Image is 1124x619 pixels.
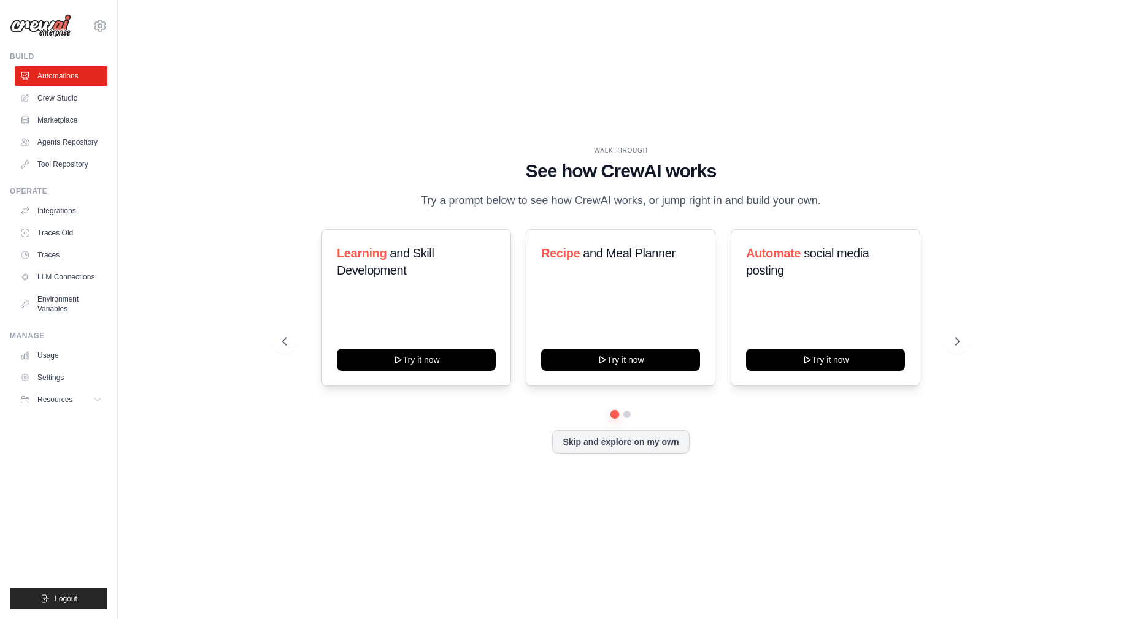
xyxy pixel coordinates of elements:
button: Try it now [746,349,905,371]
a: Usage [15,346,107,365]
span: Recipe [541,246,580,260]
div: WALKTHROUGH [282,146,960,155]
button: Logout [10,588,107,609]
a: Marketplace [15,110,107,130]
img: Logo [10,14,71,37]
a: Traces Old [15,223,107,243]
button: Try it now [541,349,700,371]
div: Build [10,51,107,61]
a: Settings [15,368,107,387]
span: social media posting [746,246,869,277]
iframe: Chat Widget [1063,560,1124,619]
span: Resources [37,395,72,404]
p: Try a prompt below to see how CrewAI works, or jump right in and build your own. [415,192,827,210]
button: Resources [15,390,107,409]
div: Operate [10,186,107,196]
a: Automations [15,66,107,86]
span: and Meal Planner [583,246,676,260]
span: Learning [337,246,387,260]
div: 채팅 위젯 [1063,560,1124,619]
span: Automate [746,246,801,260]
button: Try it now [337,349,496,371]
a: Tool Repository [15,154,107,174]
a: Crew Studio [15,88,107,108]
h1: See how CrewAI works [282,160,960,182]
a: Agents Repository [15,132,107,152]
span: Logout [55,594,77,604]
button: Skip and explore on my own [552,430,689,454]
a: Integrations [15,201,107,221]
a: Environment Variables [15,289,107,319]
div: Manage [10,331,107,341]
a: LLM Connections [15,267,107,287]
a: Traces [15,245,107,265]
